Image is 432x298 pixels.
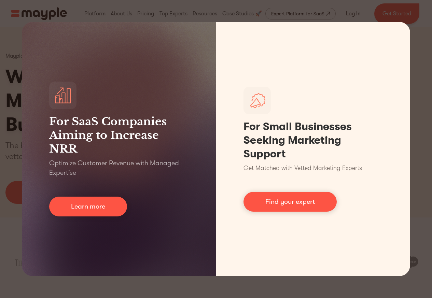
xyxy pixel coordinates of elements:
p: Optimize Customer Revenue with Managed Expertise [49,158,189,178]
h1: For Small Businesses Seeking Marketing Support [243,120,383,161]
p: Get Matched with Vetted Marketing Experts [243,164,362,173]
h3: For SaaS Companies Aiming to Increase NRR [49,115,189,156]
a: Find your expert [243,192,337,212]
a: Learn more [49,197,127,216]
